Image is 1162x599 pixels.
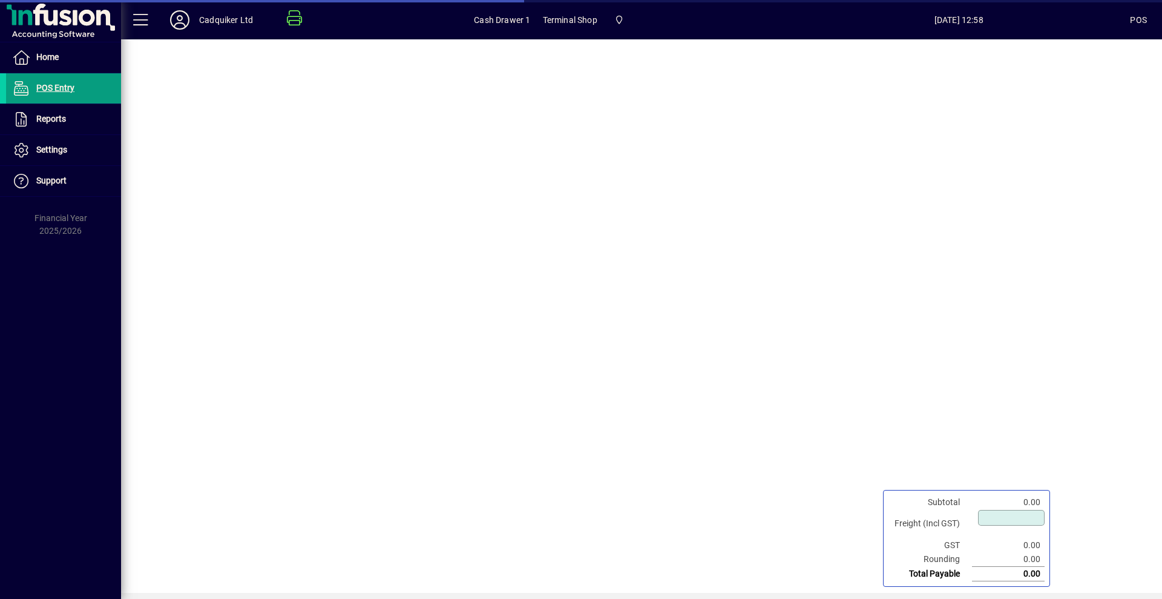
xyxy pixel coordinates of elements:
span: Cash Drawer 1 [474,10,530,30]
a: Settings [6,135,121,165]
button: Profile [160,9,199,31]
td: GST [888,538,972,552]
span: Home [36,52,59,62]
td: Rounding [888,552,972,567]
td: 0.00 [972,567,1045,581]
a: Reports [6,104,121,134]
td: 0.00 [972,552,1045,567]
a: Home [6,42,121,73]
td: 0.00 [972,495,1045,509]
div: POS [1130,10,1147,30]
span: POS Entry [36,83,74,93]
td: 0.00 [972,538,1045,552]
span: Support [36,176,67,185]
span: [DATE] 12:58 [787,10,1131,30]
span: Reports [36,114,66,124]
span: Settings [36,145,67,154]
td: Total Payable [888,567,972,581]
span: Terminal Shop [543,10,597,30]
td: Freight (Incl GST) [888,509,972,538]
a: Support [6,166,121,196]
td: Subtotal [888,495,972,509]
div: Cadquiker Ltd [199,10,253,30]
